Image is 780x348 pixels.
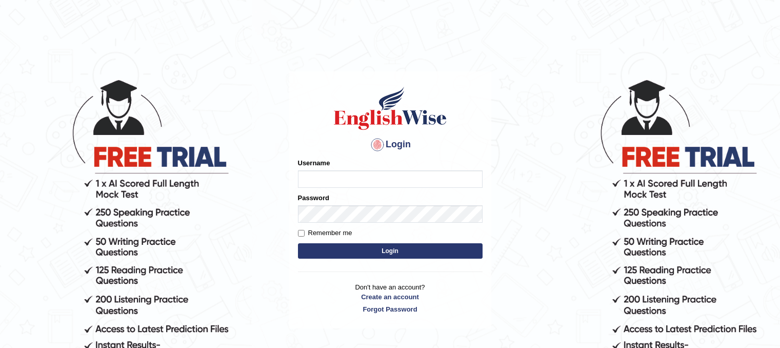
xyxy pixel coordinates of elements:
h4: Login [298,137,483,153]
img: Logo of English Wise sign in for intelligent practice with AI [332,85,449,131]
p: Don't have an account? [298,282,483,314]
label: Remember me [298,228,352,238]
a: Forgot Password [298,304,483,314]
input: Remember me [298,230,305,237]
button: Login [298,243,483,259]
a: Create an account [298,292,483,302]
label: Password [298,193,329,203]
label: Username [298,158,330,168]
